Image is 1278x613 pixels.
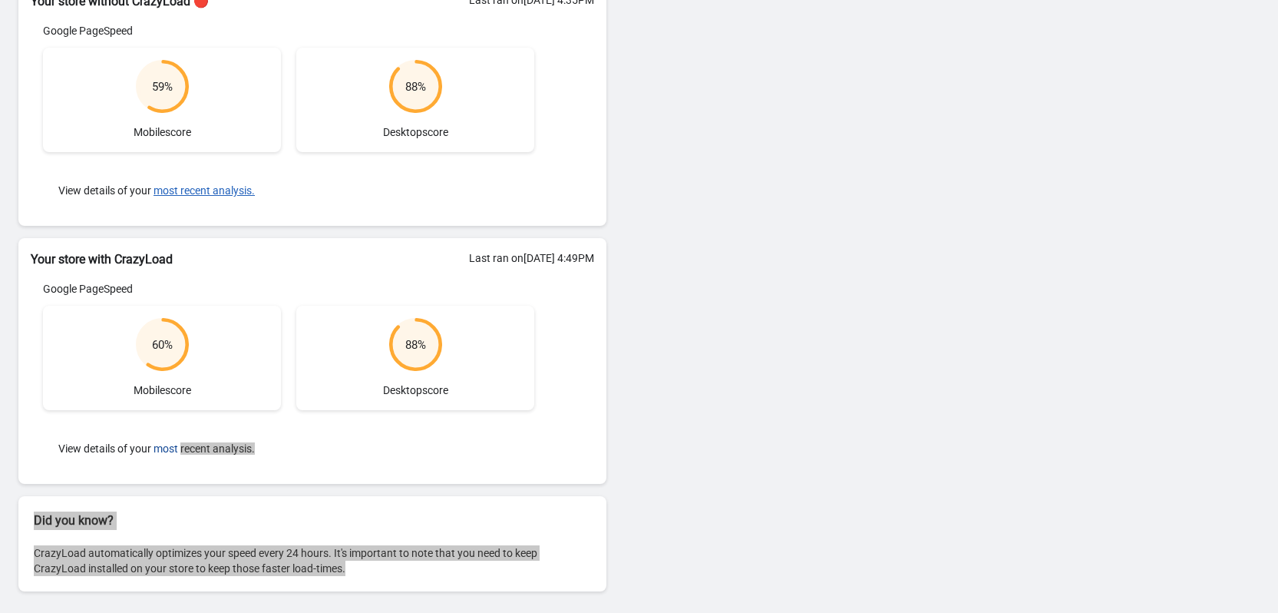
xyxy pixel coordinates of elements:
h2: Did you know? [34,512,591,530]
button: most recent analysis. [154,442,255,455]
div: Google PageSpeed [43,281,534,297]
button: most recent analysis. [154,184,255,197]
div: Last ran on [DATE] 4:49PM [469,250,594,266]
div: Google PageSpeed [43,23,534,38]
div: Mobile score [43,306,281,410]
div: 60 % [152,337,173,353]
div: 59 % [152,79,173,94]
div: 88 % [405,337,426,353]
div: View details of your [43,167,534,214]
div: View details of your [43,426,534,472]
div: 88 % [405,79,426,94]
div: Mobile score [43,48,281,152]
div: Desktop score [296,306,534,410]
h2: Your store with CrazyLoad [31,250,594,269]
div: CrazyLoad automatically optimizes your speed every 24 hours. It's important to note that you need... [18,530,606,591]
div: Desktop score [296,48,534,152]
